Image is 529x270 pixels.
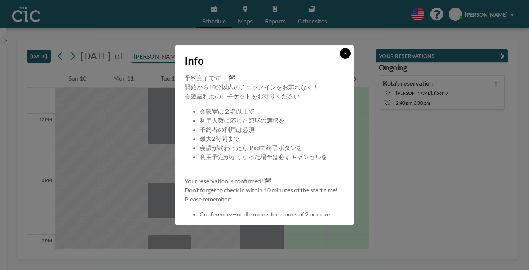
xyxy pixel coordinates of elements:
span: 会議室利用のエチケットをお守りください [185,92,300,100]
span: 予約完了です！ 🏁 [185,74,236,81]
span: Info [185,54,204,67]
span: Don’t forget to check in within 10 minutes of the start time! [185,186,338,194]
span: Your reservation is confirmed! 🏁 [185,177,272,184]
span: Please remember: [185,195,231,203]
span: 予約者の利用は必須 [200,126,254,133]
span: 会議室は２名以上で [200,108,254,115]
span: 会議が終わったらiPadで終了ボタンを [200,144,302,151]
span: 利用人数に応じた部屋の選択を [200,117,285,124]
span: Conference/Huddle rooms for groups of 2 or more [200,211,330,218]
span: 開始から10分以内のチェックインをお忘れなく！ [185,83,319,91]
span: 最大2時間まで [200,135,239,142]
span: 利用予定がなくなった場合は必ずキャンセルを [200,153,327,160]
